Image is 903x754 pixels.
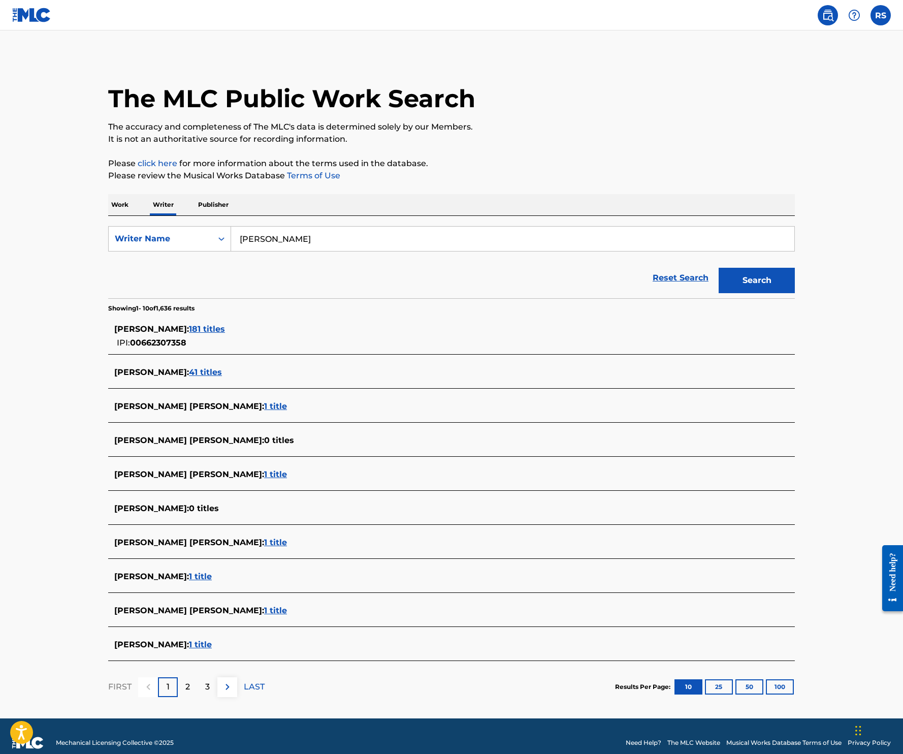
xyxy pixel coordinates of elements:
span: 0 titles [189,504,219,513]
button: 25 [705,679,733,695]
span: [PERSON_NAME] [PERSON_NAME] : [114,606,264,615]
span: 181 titles [189,324,225,334]
h1: The MLC Public Work Search [108,83,475,114]
span: 1 title [189,640,212,649]
span: 1 title [264,469,287,479]
span: 1 title [264,538,287,547]
p: 1 [167,681,170,693]
p: Please for more information about the terms used in the database. [108,158,795,170]
img: right [221,681,234,693]
img: MLC Logo [12,8,51,22]
p: Writer [150,194,177,215]
div: Writer Name [115,233,206,245]
span: 41 titles [189,367,222,377]
span: [PERSON_NAME] [PERSON_NAME] : [114,401,264,411]
span: [PERSON_NAME] : [114,572,189,581]
div: Drag [855,715,861,746]
p: 3 [205,681,210,693]
span: [PERSON_NAME] : [114,504,189,513]
div: Help [844,5,864,25]
img: help [848,9,860,21]
iframe: Chat Widget [852,705,903,754]
span: [PERSON_NAME] : [114,324,189,334]
a: The MLC Website [667,738,720,747]
a: Reset Search [648,267,714,289]
p: Results Per Page: [615,682,673,692]
p: Publisher [195,194,232,215]
span: 0 titles [264,435,294,445]
form: Search Form [108,226,795,298]
span: 1 title [264,606,287,615]
span: Mechanical Licensing Collective © 2025 [56,738,174,747]
span: [PERSON_NAME] [PERSON_NAME] : [114,435,264,445]
button: 100 [766,679,794,695]
button: 50 [735,679,763,695]
span: 00662307358 [130,338,186,348]
p: 2 [185,681,190,693]
span: [PERSON_NAME] [PERSON_NAME] : [114,469,264,479]
span: [PERSON_NAME] : [114,367,189,377]
a: Musical Works Database Terms of Use [726,738,842,747]
p: Work [108,194,132,215]
span: IPI: [117,338,130,348]
img: search [822,9,834,21]
span: 1 title [189,572,212,581]
div: User Menu [870,5,891,25]
button: 10 [674,679,702,695]
p: FIRST [108,681,132,693]
a: Need Help? [626,738,661,747]
p: Showing 1 - 10 of 1,636 results [108,304,195,313]
p: The accuracy and completeness of The MLC's data is determined solely by our Members. [108,121,795,133]
p: Please review the Musical Works Database [108,170,795,182]
span: [PERSON_NAME] : [114,640,189,649]
a: Terms of Use [285,171,340,180]
a: Public Search [818,5,838,25]
p: LAST [244,681,265,693]
span: [PERSON_NAME] [PERSON_NAME] : [114,538,264,547]
iframe: Resource Center [875,538,903,619]
span: 1 title [264,401,287,411]
a: click here [138,159,177,168]
img: logo [12,737,44,749]
button: Search [719,268,795,293]
a: Privacy Policy [848,738,891,747]
p: It is not an authoritative source for recording information. [108,133,795,145]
